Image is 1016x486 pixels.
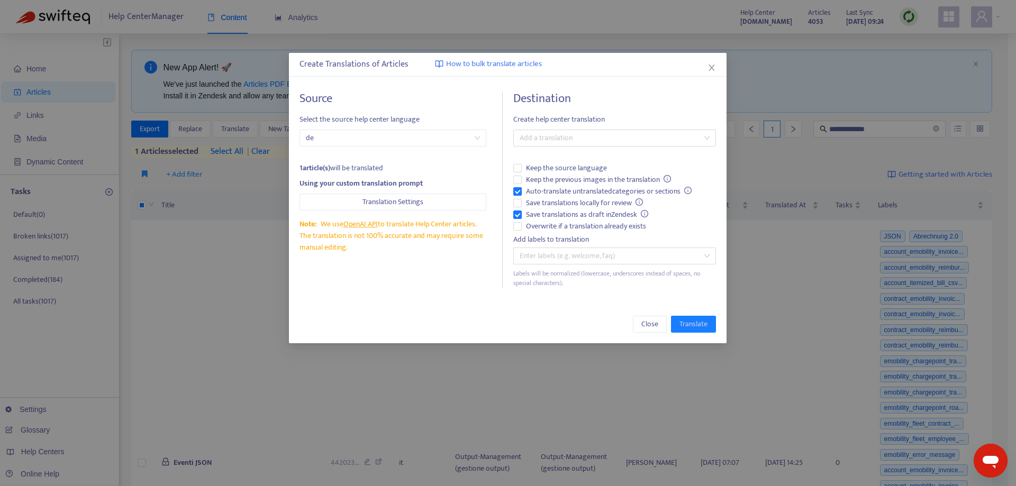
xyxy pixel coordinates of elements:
[672,316,716,333] button: Translate
[522,209,653,221] span: Save translations as draft in Zendesk
[435,60,443,68] img: image-link
[435,58,542,70] a: How to bulk translate articles
[306,130,480,146] span: de
[300,218,486,253] div: We use to translate Help Center articles. The translation is not 100% accurate and may require so...
[300,162,486,174] div: will be translated
[522,186,696,197] span: Auto-translate untranslated categories or sections
[685,187,692,194] span: info-circle
[513,91,716,106] h4: Destination
[362,196,423,208] span: Translation Settings
[300,114,486,125] span: Select the source help center language
[974,444,1008,478] iframe: Schaltfläche zum Öffnen des Messaging-Fensters
[522,221,650,232] span: Overwrite if a translation already exists
[664,175,672,182] span: info-circle
[522,174,676,186] span: Keep the previous images in the translation
[633,316,667,333] button: Close
[300,218,316,230] span: Note:
[522,197,648,209] span: Save translations locally for review
[513,269,716,289] div: Labels will be normalized (lowercase, underscores instead of spaces, no special characters).
[343,218,378,230] a: OpenAI API
[641,210,649,217] span: info-circle
[636,198,643,206] span: info-circle
[642,318,659,330] span: Close
[300,178,486,189] div: Using your custom translation prompt
[300,91,486,106] h4: Source
[300,194,486,210] button: Translation Settings
[706,62,718,74] button: Close
[300,162,330,174] strong: 1 article(s)
[446,58,542,70] span: How to bulk translate articles
[300,58,716,71] div: Create Translations of Articles
[522,162,611,174] span: Keep the source language
[513,234,716,245] div: Add labels to translation
[513,114,716,125] span: Create help center translation
[708,63,716,72] span: close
